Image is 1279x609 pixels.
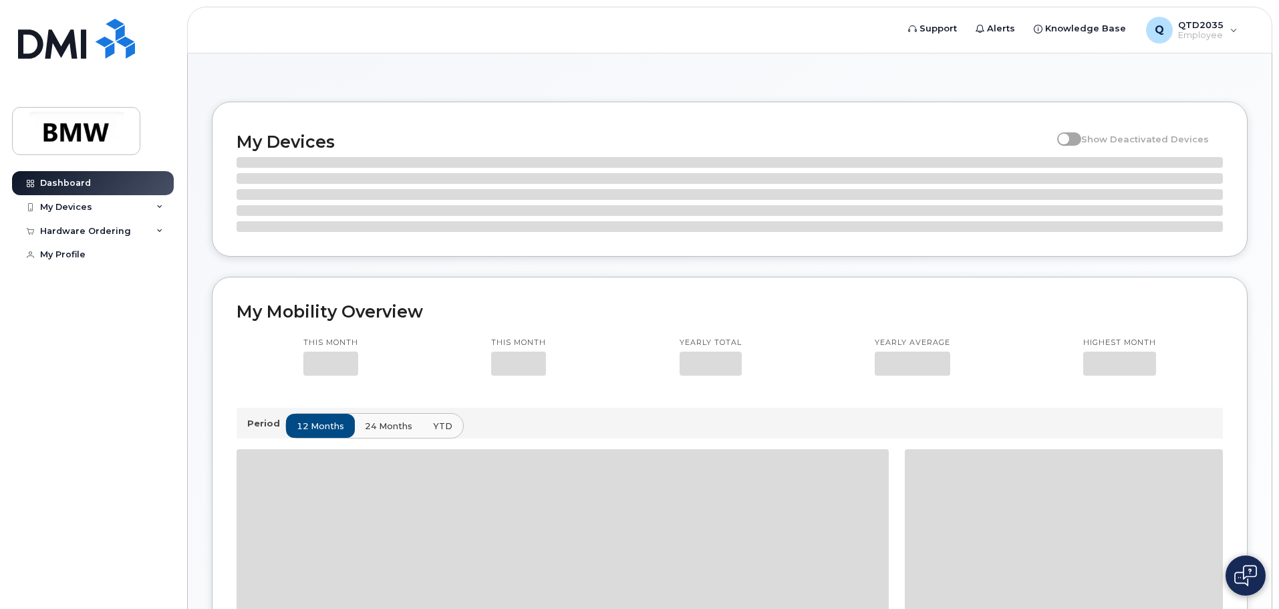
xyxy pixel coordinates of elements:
h2: My Mobility Overview [237,301,1223,322]
span: 24 months [365,420,412,433]
span: Show Deactivated Devices [1081,134,1209,144]
p: Highest month [1083,338,1156,348]
p: This month [303,338,358,348]
img: Open chat [1234,565,1257,586]
span: YTD [433,420,452,433]
input: Show Deactivated Devices [1057,126,1068,137]
p: This month [491,338,546,348]
p: Period [247,417,285,430]
h2: My Devices [237,132,1050,152]
p: Yearly total [680,338,742,348]
p: Yearly average [875,338,950,348]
